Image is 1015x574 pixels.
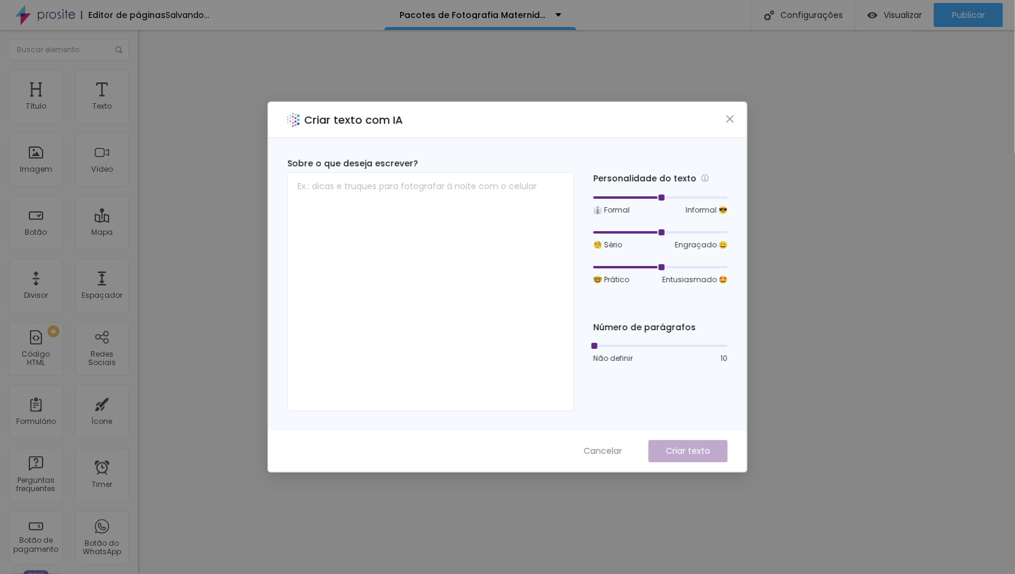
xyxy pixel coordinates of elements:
[675,240,728,250] span: Engraçado 😄
[12,536,59,554] div: Botão de pagamento
[20,165,52,174] div: Imagem
[16,417,56,426] div: Formulário
[662,274,728,285] span: Entusiasmado 🤩
[724,113,737,125] button: Close
[400,11,546,19] p: Pacotes de Fotografia Maternidade: Gestação, Parto, Newborn e Família
[593,240,622,250] span: 🧐 Sério
[12,350,59,367] div: Código HTML
[593,274,629,285] span: 🤓 Prático
[12,476,59,494] div: Perguntas frequentes
[952,10,985,20] span: Publicar
[287,157,574,170] div: Sobre o que deseja escrever?
[115,46,122,53] img: Icone
[648,440,728,462] button: Criar texto
[24,291,48,300] div: Divisor
[855,3,934,27] button: Visualizar
[81,11,166,19] div: Editor de páginas
[720,353,728,364] span: 10
[593,353,633,364] span: Não definir
[82,291,122,300] div: Espaçador
[593,205,630,216] span: 👔 Formal
[934,3,1003,27] button: Publicar
[304,112,403,128] h2: Criar texto com IA
[9,39,129,61] input: Buscar elemento
[593,321,728,334] div: Número de parágrafos
[92,480,112,489] div: Timer
[25,228,47,237] div: Botão
[725,114,735,124] span: close
[26,102,46,110] div: Título
[884,10,922,20] span: Visualizar
[78,539,125,557] div: Botão do WhatsApp
[867,10,878,20] img: view-1.svg
[92,417,113,426] div: Ícone
[78,350,125,367] div: Redes Sociais
[584,445,622,458] span: Cancelar
[92,102,112,110] div: Texto
[91,165,113,174] div: Vídeo
[686,205,728,216] span: Informal 😎
[764,10,774,20] img: Icone
[91,228,113,237] div: Mapa
[593,172,728,186] div: Personalidade do texto
[166,11,209,19] div: Salvando...
[572,440,634,462] button: Cancelar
